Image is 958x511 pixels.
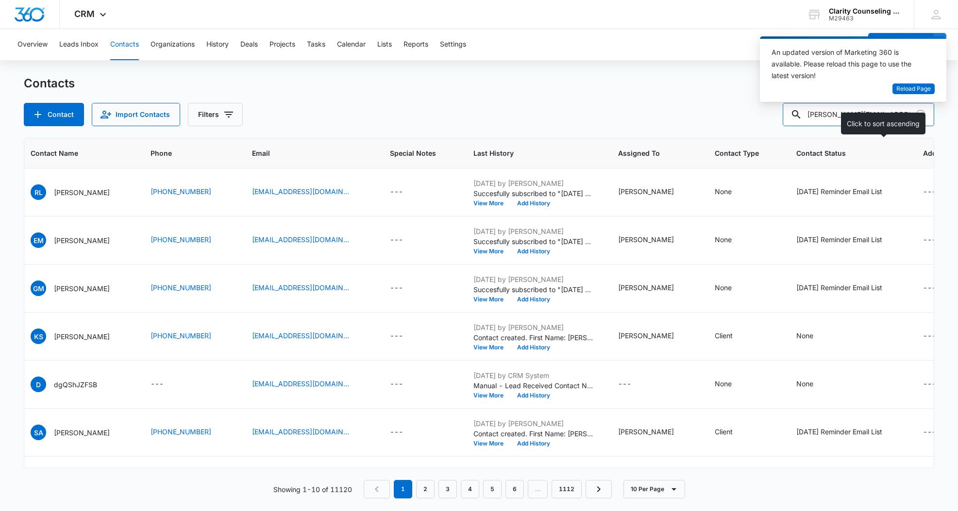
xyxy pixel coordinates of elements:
div: Phone - (984) 209-9229 - Select to Edit Field [151,282,229,294]
button: Add History [510,248,557,254]
div: None [715,186,732,197]
button: Add Contact [868,33,934,56]
div: Special Notes - - Select to Edit Field [390,186,420,198]
p: Succesfully subscribed to "[DATE] Reminder". [473,236,595,247]
div: Assigned To - Alyssa Martin - Select to Edit Field [618,330,691,342]
a: Next Page [586,480,612,498]
div: [DATE] Reminder Email List [796,427,882,437]
p: [PERSON_NAME] [54,428,110,438]
button: Tasks [307,29,325,60]
span: Contact Type [715,148,759,158]
p: [PERSON_NAME] [54,283,110,294]
a: [EMAIL_ADDRESS][DOMAIN_NAME] [252,379,349,389]
a: [EMAIL_ADDRESS][DOMAIN_NAME] [252,330,349,341]
div: Email - emily2020morrison@gmail.com - Select to Edit Field [252,234,367,246]
a: [PHONE_NUMBER] [151,234,211,245]
div: Phone - (910) 232-3233 - Select to Edit Field [151,186,229,198]
div: --- [618,379,631,390]
div: None [715,379,732,389]
div: Assigned To - - Select to Edit Field [618,379,649,390]
button: Add History [510,297,557,302]
p: [PERSON_NAME] [54,331,110,342]
em: 1 [394,480,412,498]
p: [DATE] by CRM System [473,370,595,380]
button: Settings [440,29,466,60]
span: Assigned To [618,148,677,158]
button: Add Contact [24,103,84,126]
div: --- [390,186,403,198]
div: Click to sort ascending [841,113,925,134]
span: Special Notes [390,148,436,158]
div: account name [829,7,900,15]
div: --- [923,379,936,390]
p: Succesfully subscribed to "[DATE] Reminder". [473,188,595,198]
a: [EMAIL_ADDRESS][DOMAIN_NAME] [252,186,349,197]
div: None [715,282,732,293]
div: Assigned To - Morgan DiGirolamo - Select to Edit Field [618,234,691,246]
div: --- [390,282,403,294]
div: --- [151,379,164,390]
a: [PHONE_NUMBER] [151,282,211,293]
button: View More [473,345,510,350]
a: [PHONE_NUMBER] [151,427,211,437]
span: CRM [74,9,95,19]
div: Contact Type - Client - Select to Edit Field [715,427,750,438]
a: [EMAIL_ADDRESS][DOMAIN_NAME] [252,427,349,437]
div: Contact Name - dgQShJZFSB - Select to Edit Field [31,377,115,392]
span: Last History [473,148,581,158]
a: [PHONE_NUMBER] [151,330,211,341]
div: An updated version of Marketing 360 is available. Please reload this page to use the latest version! [772,47,923,82]
nav: Pagination [364,480,612,498]
div: Contact Status - Saturday Reminder Email List - Select to Edit Field [796,234,900,246]
div: Contact Status - Saturday Reminder Email List - Select to Edit Field [796,186,900,198]
div: [PERSON_NAME] [618,330,674,341]
div: Client [715,427,733,437]
div: Address - - Select to Edit Field [923,427,954,438]
button: View More [473,441,510,446]
button: Projects [269,29,295,60]
div: Email - k.southern@utcoverseas.com - Select to Edit Field [252,330,367,342]
div: Contact Type - None - Select to Edit Field [715,282,749,294]
p: [DATE] by [PERSON_NAME] [473,178,595,188]
div: --- [923,427,936,438]
div: Phone - (910) 617-9545 - Select to Edit Field [151,330,229,342]
div: Phone - (804) 855-4986 - Select to Edit Field [151,234,229,246]
p: [DATE] by [PERSON_NAME] [473,466,595,477]
p: [PERSON_NAME] [54,235,110,246]
button: Calendar [337,29,366,60]
input: Search Contacts [783,103,934,126]
div: [DATE] Reminder Email List [796,186,882,197]
button: Organizations [151,29,195,60]
span: GM [31,280,46,296]
p: [PERSON_NAME] [54,187,110,198]
button: Deals [240,29,258,60]
div: Assigned To - Morgan DiGirolamo - Select to Edit Field [618,282,691,294]
div: Client [715,330,733,341]
div: Special Notes - - Select to Edit Field [390,282,420,294]
div: Address - - Select to Edit Field [923,330,954,342]
p: Succesfully subscribed to "[DATE] Reminder". [473,284,595,295]
button: Reports [403,29,428,60]
span: d [31,377,46,392]
p: dgQShJZFSB [54,379,97,390]
div: Contact Type - None - Select to Edit Field [715,234,749,246]
div: [PERSON_NAME] [618,427,674,437]
div: --- [390,330,403,342]
h1: Contacts [24,76,75,91]
div: Special Notes - - Select to Edit Field [390,427,420,438]
button: Add History [510,345,557,350]
div: Address - - Select to Edit Field [923,282,954,294]
div: Special Notes - - Select to Edit Field [390,379,420,390]
span: KS [31,329,46,344]
div: --- [390,427,403,438]
button: History [206,29,229,60]
div: None [715,234,732,245]
div: Contact Name - Rebecca Lennon-Thompson - Select to Edit Field [31,184,127,200]
a: Page 1112 [552,480,582,498]
p: Manual - Lead Received Contact Name: dgQShJZFSB Email: [EMAIL_ADDRESS][DOMAIN_NAME] Lead Source: ... [473,380,595,391]
button: Contacts [110,29,139,60]
a: [EMAIL_ADDRESS][DOMAIN_NAME] [252,234,349,245]
div: --- [923,330,936,342]
button: 10 Per Page [623,480,685,498]
button: View More [473,297,510,302]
